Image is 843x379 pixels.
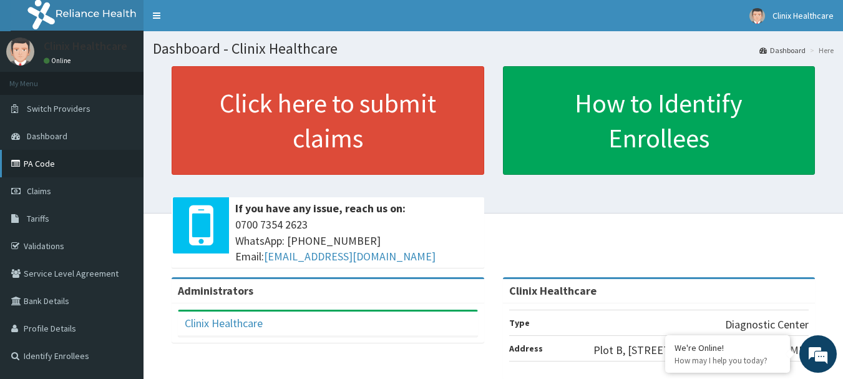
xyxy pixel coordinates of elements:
[235,217,478,265] span: 0700 7354 2623 WhatsApp: [PHONE_NUMBER] Email:
[27,103,90,114] span: Switch Providers
[44,56,74,65] a: Online
[44,41,127,52] p: Clinix Healthcare
[725,317,809,333] p: Diagnostic Center
[503,66,816,175] a: How to Identify Enrollees
[27,185,51,197] span: Claims
[27,130,67,142] span: Dashboard
[6,37,34,66] img: User Image
[153,41,834,57] h1: Dashboard - Clinix Healthcare
[27,213,49,224] span: Tariffs
[509,317,530,328] b: Type
[807,45,834,56] li: Here
[264,249,436,263] a: [EMAIL_ADDRESS][DOMAIN_NAME]
[772,10,834,21] span: Clinix Healthcare
[509,283,597,298] strong: Clinix Healthcare
[675,355,781,366] p: How may I help you today?
[185,316,263,330] a: Clinix Healthcare
[759,45,806,56] a: Dashboard
[509,343,543,354] b: Address
[235,201,406,215] b: If you have any issue, reach us on:
[593,342,809,358] p: Plot B, [STREET_ADDRESS][PERSON_NAME]
[178,283,253,298] b: Administrators
[749,8,765,24] img: User Image
[172,66,484,175] a: Click here to submit claims
[675,342,781,353] div: We're Online!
